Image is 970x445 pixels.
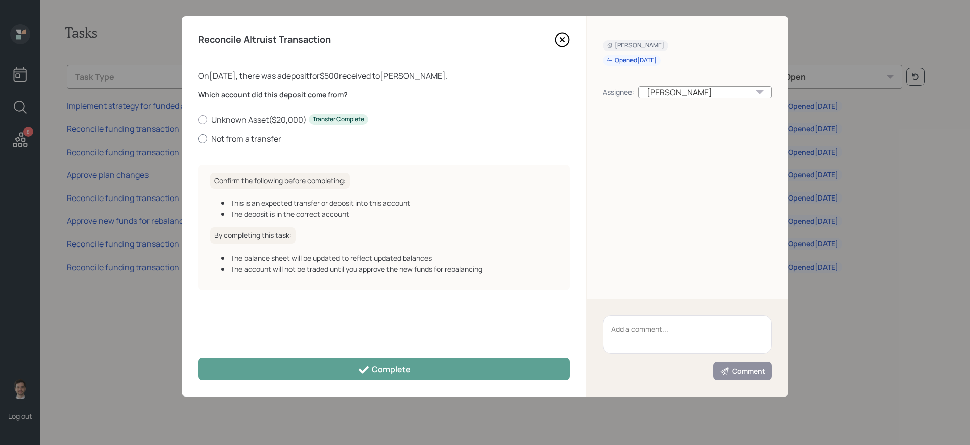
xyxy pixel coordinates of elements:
[230,209,558,219] div: The deposit is in the correct account
[198,70,570,82] div: On [DATE] , there was a deposit for $500 received to [PERSON_NAME] .
[713,362,772,380] button: Comment
[210,227,296,244] h6: By completing this task:
[607,41,664,50] div: [PERSON_NAME]
[210,173,350,189] h6: Confirm the following before completing:
[198,114,570,125] label: Unknown Asset ( $20,000 )
[230,253,558,263] div: The balance sheet will be updated to reflect updated balances
[358,364,411,376] div: Complete
[638,86,772,98] div: [PERSON_NAME]
[720,366,765,376] div: Comment
[230,264,558,274] div: The account will not be traded until you approve the new funds for rebalancing
[198,133,570,144] label: Not from a transfer
[198,358,570,380] button: Complete
[603,87,634,97] div: Assignee:
[230,197,558,208] div: This is an expected transfer or deposit into this account
[607,56,657,65] div: Opened [DATE]
[198,90,570,100] label: Which account did this deposit come from?
[313,115,364,124] div: Transfer Complete
[198,34,331,45] h4: Reconcile Altruist Transaction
